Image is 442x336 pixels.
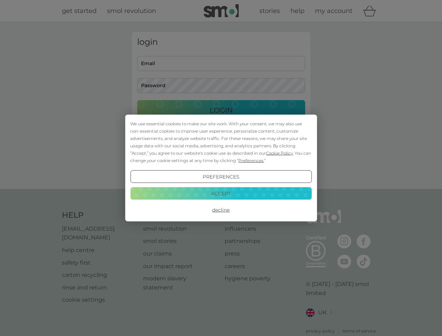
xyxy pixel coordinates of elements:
[266,150,293,156] span: Cookie Policy
[130,120,311,164] div: We use essential cookies to make our site work. With your consent, we may also use non-essential ...
[125,115,317,222] div: Cookie Consent Prompt
[130,170,311,183] button: Preferences
[130,187,311,199] button: Accept
[130,204,311,216] button: Decline
[238,158,264,163] span: Preferences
